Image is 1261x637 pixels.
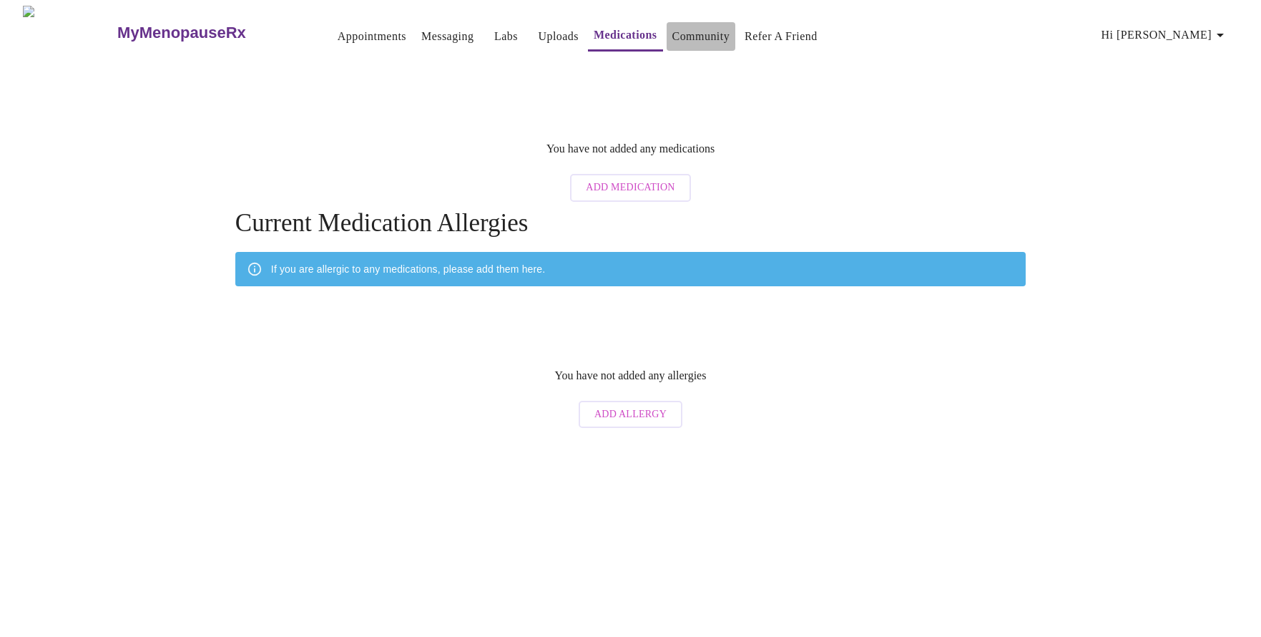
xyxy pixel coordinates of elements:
[586,179,674,197] span: Add Medication
[594,25,657,45] a: Medications
[667,22,736,51] button: Community
[23,6,116,59] img: MyMenopauseRx Logo
[1096,21,1235,49] button: Hi [PERSON_NAME]
[745,26,818,47] a: Refer a Friend
[338,26,406,47] a: Appointments
[594,406,667,424] span: Add Allergy
[116,8,303,58] a: MyMenopauseRx
[1101,25,1229,45] span: Hi [PERSON_NAME]
[494,26,518,47] a: Labs
[588,21,663,52] button: Medications
[416,22,479,51] button: Messaging
[332,22,412,51] button: Appointments
[235,209,1026,238] h4: Current Medication Allergies
[117,24,246,42] h3: MyMenopauseRx
[579,401,682,429] button: Add Allergy
[271,256,545,282] div: If you are allergic to any medications, please add them here.
[570,174,690,202] button: Add Medication
[421,26,474,47] a: Messaging
[672,26,730,47] a: Community
[483,22,529,51] button: Labs
[532,22,584,51] button: Uploads
[538,26,579,47] a: Uploads
[739,22,823,51] button: Refer a Friend
[555,369,707,382] p: You have not added any allergies
[546,142,715,155] p: You have not added any medications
